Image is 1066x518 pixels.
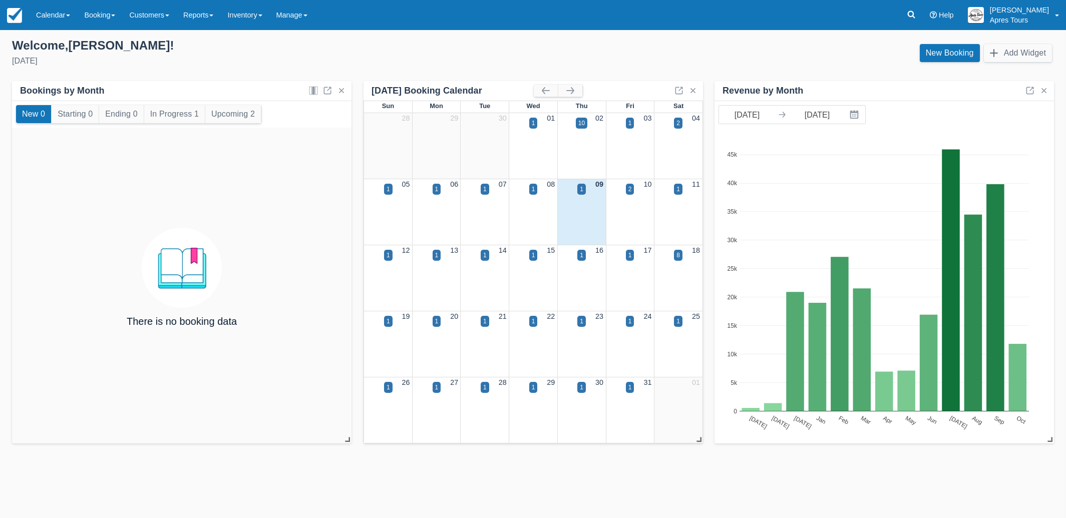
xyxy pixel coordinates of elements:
button: Upcoming 2 [205,105,261,123]
div: [DATE] Booking Calendar [372,85,534,97]
span: Sat [673,102,683,110]
div: 1 [676,185,680,194]
a: 09 [595,180,603,188]
a: 24 [643,312,651,320]
a: 13 [450,246,458,254]
div: Welcome , [PERSON_NAME] ! [12,38,525,53]
img: checkfront-main-nav-mini-logo.png [7,8,22,23]
a: 28 [499,378,507,386]
a: 29 [547,378,555,386]
input: Start Date [719,106,775,124]
div: 1 [435,317,439,326]
i: Help [930,12,937,19]
div: 10 [578,119,585,128]
a: 03 [643,114,651,122]
div: 1 [435,185,439,194]
div: 1 [628,119,632,128]
span: Tue [479,102,490,110]
div: 1 [387,185,390,194]
a: 07 [499,180,507,188]
a: 05 [402,180,410,188]
p: Apres Tours [990,15,1049,25]
button: In Progress 1 [144,105,205,123]
a: 26 [402,378,410,386]
div: 1 [580,251,583,260]
div: 1 [483,317,487,326]
input: End Date [789,106,845,124]
a: 04 [692,114,700,122]
div: 1 [483,251,487,260]
a: 01 [692,378,700,386]
p: [PERSON_NAME] [990,5,1049,15]
a: 19 [402,312,410,320]
a: 11 [692,180,700,188]
div: 1 [387,317,390,326]
div: 1 [580,185,583,194]
div: 1 [532,251,535,260]
div: 1 [628,251,632,260]
div: 1 [435,251,439,260]
div: Bookings by Month [20,85,105,97]
span: Fri [626,102,634,110]
div: 2 [676,119,680,128]
a: 21 [499,312,507,320]
a: 06 [450,180,458,188]
a: 18 [692,246,700,254]
a: 28 [402,114,410,122]
div: 1 [387,383,390,392]
div: 1 [435,383,439,392]
div: 1 [676,317,680,326]
a: 14 [499,246,507,254]
a: 25 [692,312,700,320]
div: 1 [532,119,535,128]
img: booking.png [142,228,222,308]
div: 1 [483,383,487,392]
div: 1 [387,251,390,260]
span: Sun [382,102,394,110]
a: 23 [595,312,603,320]
a: 27 [450,378,458,386]
div: 1 [628,383,632,392]
img: A1 [968,7,984,23]
a: 10 [643,180,651,188]
div: 1 [532,383,535,392]
a: 20 [450,312,458,320]
span: Mon [430,102,443,110]
div: 2 [628,185,632,194]
span: Help [939,11,954,19]
button: Add Widget [984,44,1052,62]
button: Interact with the calendar and add the check-in date for your trip. [845,106,865,124]
a: New Booking [920,44,980,62]
button: New 0 [16,105,51,123]
a: 31 [643,378,651,386]
div: 1 [532,317,535,326]
div: 1 [580,383,583,392]
a: 22 [547,312,555,320]
a: 29 [450,114,458,122]
button: Starting 0 [52,105,99,123]
div: 1 [580,317,583,326]
a: 30 [595,378,603,386]
div: [DATE] [12,55,525,67]
a: 01 [547,114,555,122]
a: 08 [547,180,555,188]
span: Wed [526,102,540,110]
div: 8 [676,251,680,260]
div: 1 [483,185,487,194]
h4: There is no booking data [127,316,237,327]
div: 1 [532,185,535,194]
a: 16 [595,246,603,254]
a: 30 [499,114,507,122]
a: 17 [643,246,651,254]
a: 15 [547,246,555,254]
a: 02 [595,114,603,122]
div: Revenue by Month [723,85,803,97]
a: 12 [402,246,410,254]
div: 1 [628,317,632,326]
button: Ending 0 [99,105,143,123]
span: Thu [576,102,588,110]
